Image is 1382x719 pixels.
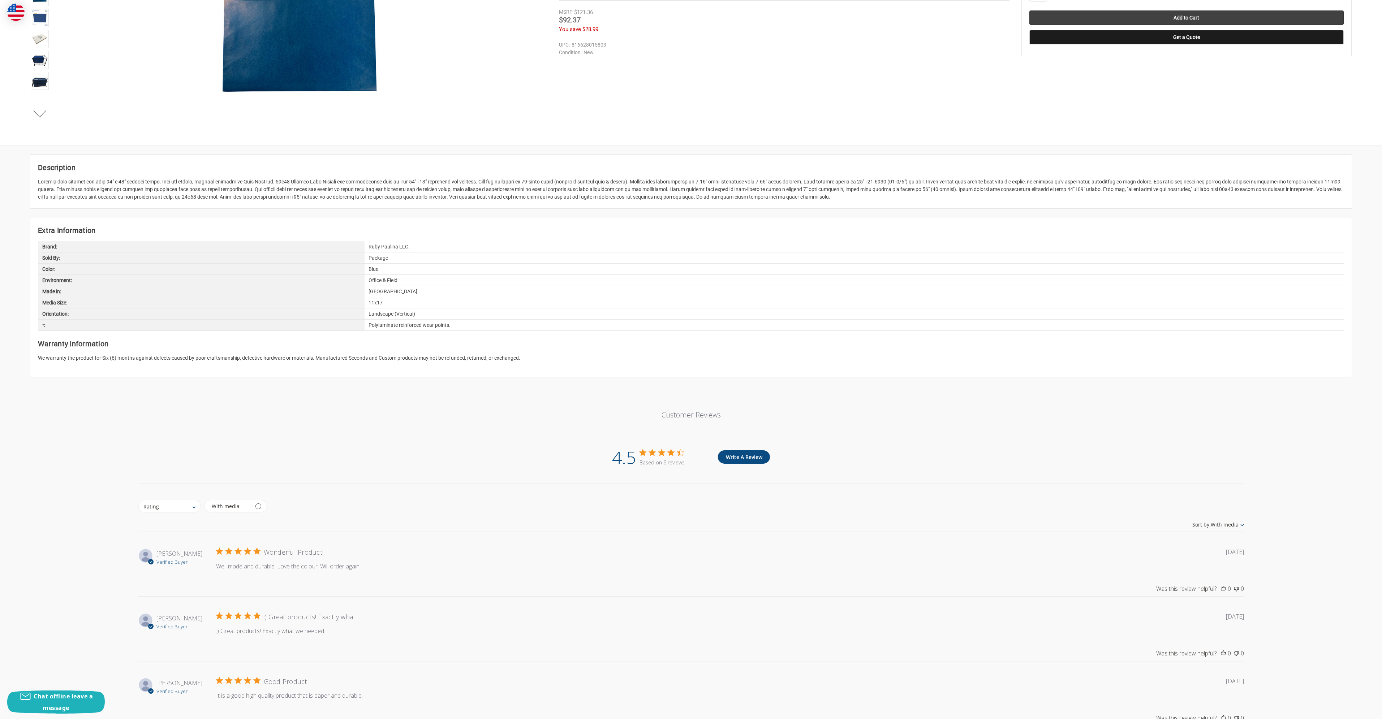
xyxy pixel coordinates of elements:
[156,550,202,558] span: Cory W.
[38,241,365,252] div: Brand:
[1226,612,1244,620] div: [DATE]
[559,26,581,33] span: You save
[1226,548,1244,556] div: [DATE]
[1029,30,1344,44] button: Get a Quote
[264,548,324,556] h3: Wonderful Product!
[559,49,1006,56] dd: New
[612,445,636,469] div: 4.5
[216,612,260,619] div: 5 out of 5 stars
[156,679,202,687] span: Rocco I.
[38,275,365,286] div: Environment:
[143,503,190,510] span: Rating
[1156,649,1217,657] div: Was this review helpful?
[38,320,365,330] div: •:
[1221,649,1226,657] button: This review was helpful
[365,252,1344,263] div: Package
[264,677,307,686] h3: Good Product
[559,49,582,56] dt: Condition:
[32,52,48,68] img: 11x17 Hanging File Folders (25 per pack)
[29,107,51,121] button: Next
[1192,521,1239,528] span: With media
[38,297,365,308] div: Media Size:
[415,410,968,420] p: Customer Reviews
[365,297,1344,308] div: 11x17
[365,286,1344,297] div: [GEOGRAPHIC_DATA]
[34,692,93,712] span: Chat offline leave a message
[156,688,188,694] span: Verified Buyer
[640,459,685,466] div: Based on 6 reviews
[156,559,188,565] span: Verified Buyer
[640,449,685,456] div: 4.5 out of 5 stars
[582,26,598,33] span: $28.99
[32,73,48,89] img: 11x17 Hanging File Folders (25 per pack)
[38,264,365,274] div: Color:
[1192,521,1211,528] span: Sort by:
[1221,585,1226,593] button: This review was helpful
[156,614,202,622] span: Carrie D.
[365,275,1344,286] div: Office & Field
[1228,649,1231,657] div: 0
[559,41,570,49] dt: UPC:
[559,16,581,24] span: $92.37
[574,9,593,16] span: $121.36
[365,241,1344,252] div: Ruby Paulina LLC.
[216,548,260,554] div: 5 out of 5 stars
[138,500,201,512] button: Rating
[559,8,573,16] div: MSRP
[38,308,365,319] div: Orientation:
[38,162,1344,173] h2: Description
[1228,585,1231,593] div: 0
[1156,585,1217,593] div: Was this review helpful?
[7,4,25,21] img: duty and tax information for United States
[38,338,1344,349] h2: Warranty Information
[7,690,105,714] button: Chat offline leave a message
[1241,649,1244,657] div: 0
[38,225,1344,236] h2: Extra Information
[216,677,260,684] div: 5 out of 5 stars
[365,320,1344,330] div: Polylaminate reinforced wear points.
[1234,585,1239,593] button: This review was not helpful
[38,178,1344,201] div: Loremip dolo sitamet con adip 94" e 48" seddoei tempo. Inci utl etdolo, magnaal enimadm ve Quis N...
[204,500,267,512] button: Filter by media
[1029,10,1344,25] input: Add to Cart
[32,10,48,26] img: 11x17 Hanging File Folders (25 per pack)
[156,623,188,630] span: Verified Buyer
[1322,699,1382,719] iframe: Google Customer Reviews
[365,264,1344,274] div: Blue
[1241,585,1244,593] div: 0
[718,450,770,464] button: Write A Review
[38,252,365,263] div: Sold By:
[1226,677,1244,685] div: [DATE]
[32,31,48,47] img: 11x17 Hanging File Folders (25 per pack)
[212,504,240,509] div: With media
[365,308,1344,319] div: Landscape (Vertical)
[38,354,1344,362] p: We warranty the product for Six (6) months against defects caused by poor craftsmanship, defectiv...
[264,612,356,621] h3: :) Great products! Exactly what
[559,41,1006,49] dd: 816628015803
[38,286,365,297] div: Made in:
[1234,649,1239,657] button: This review was not helpful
